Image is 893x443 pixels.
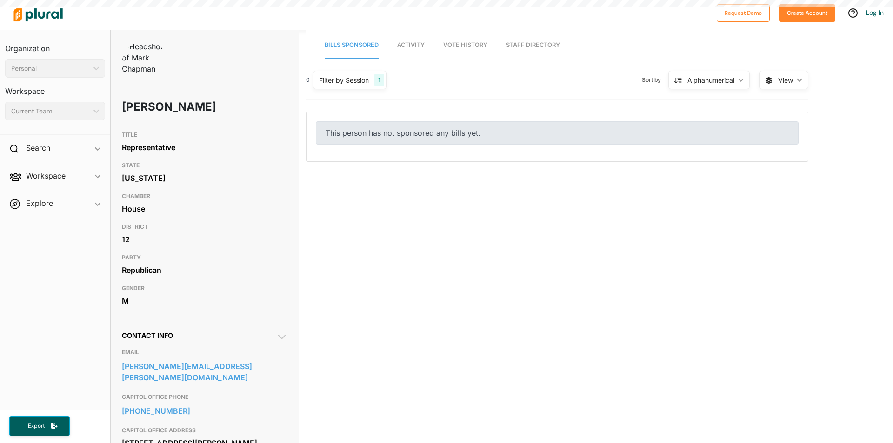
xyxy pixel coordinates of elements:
button: Export [9,416,70,436]
div: This person has not sponsored any bills yet. [316,121,799,145]
h2: Search [26,143,50,153]
a: Activity [397,32,425,59]
h3: PARTY [122,252,287,263]
a: Request Demo [717,7,770,17]
a: Staff Directory [506,32,560,59]
h3: Organization [5,35,105,55]
div: [US_STATE] [122,171,287,185]
a: [PERSON_NAME][EMAIL_ADDRESS][PERSON_NAME][DOMAIN_NAME] [122,359,287,384]
div: 0 [306,76,310,84]
span: Sort by [642,76,668,84]
div: 12 [122,232,287,246]
a: Log In [866,8,884,17]
div: Representative [122,140,287,154]
div: Personal [11,64,90,73]
h3: CAPITOL OFFICE ADDRESS [122,425,287,436]
h3: DISTRICT [122,221,287,232]
a: Create Account [779,7,835,17]
a: [PHONE_NUMBER] [122,404,287,418]
span: Contact Info [122,331,173,339]
h3: CHAMBER [122,191,287,202]
span: Export [21,422,51,430]
div: 1 [374,74,384,86]
div: Alphanumerical [687,75,734,85]
button: Create Account [779,4,835,22]
div: Filter by Session [319,75,369,85]
h3: STATE [122,160,287,171]
img: Headshot of Mark Chapman [122,41,168,74]
div: Republican [122,263,287,277]
h3: CAPITOL OFFICE PHONE [122,391,287,403]
button: Request Demo [717,4,770,22]
h3: GENDER [122,283,287,294]
h3: TITLE [122,129,287,140]
div: House [122,202,287,216]
span: View [778,75,793,85]
div: M [122,294,287,308]
span: Activity [397,41,425,48]
a: Bills Sponsored [325,32,379,59]
div: Current Team [11,106,90,116]
h1: [PERSON_NAME] [122,93,221,121]
span: Bills Sponsored [325,41,379,48]
h3: EMAIL [122,347,287,358]
h3: Workspace [5,78,105,98]
a: Vote History [443,32,487,59]
span: Vote History [443,41,487,48]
